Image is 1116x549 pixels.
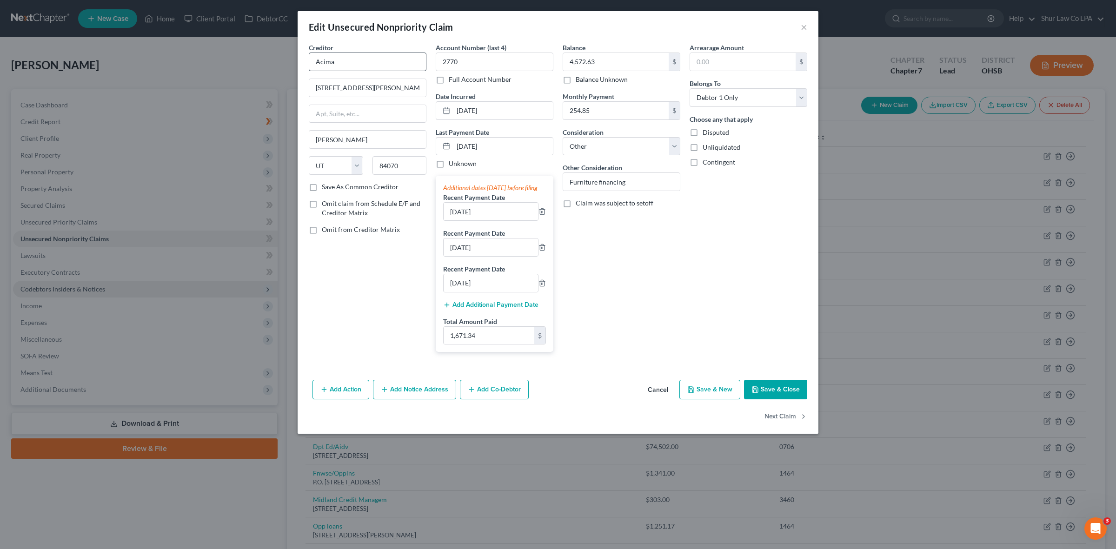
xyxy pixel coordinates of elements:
[669,102,680,119] div: $
[703,143,740,151] span: Unliquidated
[443,228,505,238] label: Recent Payment Date
[309,79,426,97] input: Enter address...
[373,380,456,399] button: Add Notice Address
[563,53,669,71] input: 0.00
[444,203,538,220] input: --
[563,43,585,53] label: Balance
[460,380,529,399] button: Add Co-Debtor
[443,317,497,326] label: Total Amount Paid
[444,327,534,344] input: 0.00
[449,159,477,168] label: Unknown
[563,163,622,172] label: Other Consideration
[563,102,669,119] input: 0.00
[443,301,538,309] button: Add Additional Payment Date
[534,327,545,344] div: $
[640,381,676,399] button: Cancel
[563,127,604,137] label: Consideration
[444,238,538,256] input: --
[703,128,729,136] span: Disputed
[690,114,753,124] label: Choose any that apply
[436,43,506,53] label: Account Number (last 4)
[312,380,369,399] button: Add Action
[453,102,553,119] input: MM/DD/YYYY
[453,138,553,155] input: MM/DD/YYYY
[372,156,427,175] input: Enter zip...
[309,44,333,52] span: Creditor
[576,199,653,207] span: Claim was subject to setoff
[322,182,399,192] label: Save As Common Creditor
[1084,517,1107,540] iframe: Intercom live chat
[322,199,420,217] span: Omit claim from Schedule E/F and Creditor Matrix
[703,158,735,166] span: Contingent
[443,264,505,274] label: Recent Payment Date
[322,225,400,233] span: Omit from Creditor Matrix
[563,173,680,191] input: Specify...
[679,380,740,399] button: Save & New
[436,92,476,101] label: Date Incurred
[690,79,721,87] span: Belongs To
[801,21,807,33] button: ×
[796,53,807,71] div: $
[1103,517,1111,525] span: 3
[436,127,489,137] label: Last Payment Date
[563,92,614,101] label: Monthly Payment
[309,20,453,33] div: Edit Unsecured Nonpriority Claim
[309,53,426,71] input: Search creditor by name...
[744,380,807,399] button: Save & Close
[309,131,426,148] input: Enter city...
[669,53,680,71] div: $
[690,53,796,71] input: 0.00
[443,192,505,202] label: Recent Payment Date
[443,183,546,192] div: Additional dates [DATE] before filing
[449,75,511,84] label: Full Account Number
[444,274,538,292] input: --
[576,75,628,84] label: Balance Unknown
[764,407,807,426] button: Next Claim
[690,43,744,53] label: Arrearage Amount
[309,105,426,123] input: Apt, Suite, etc...
[436,53,553,71] input: XXXX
